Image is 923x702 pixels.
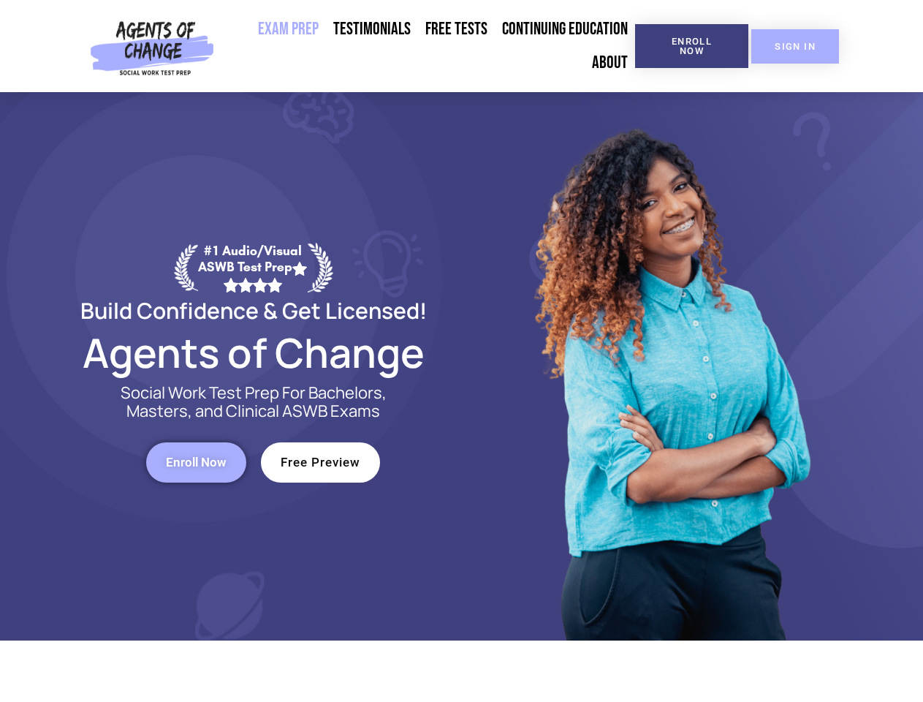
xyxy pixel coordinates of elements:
[524,92,816,641] img: Website Image 1 (1)
[495,12,635,46] a: Continuing Education
[198,243,308,292] div: #1 Audio/Visual ASWB Test Prep
[751,29,839,64] a: SIGN IN
[146,442,246,483] a: Enroll Now
[166,456,227,469] span: Enroll Now
[261,442,380,483] a: Free Preview
[281,456,360,469] span: Free Preview
[220,12,635,80] nav: Menu
[418,12,495,46] a: Free Tests
[635,24,748,68] a: Enroll Now
[45,300,462,321] h2: Build Confidence & Get Licensed!
[775,42,816,51] span: SIGN IN
[658,37,725,56] span: Enroll Now
[585,46,635,80] a: About
[104,384,403,420] p: Social Work Test Prep For Bachelors, Masters, and Clinical ASWB Exams
[251,12,326,46] a: Exam Prep
[45,336,462,369] h2: Agents of Change
[326,12,418,46] a: Testimonials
